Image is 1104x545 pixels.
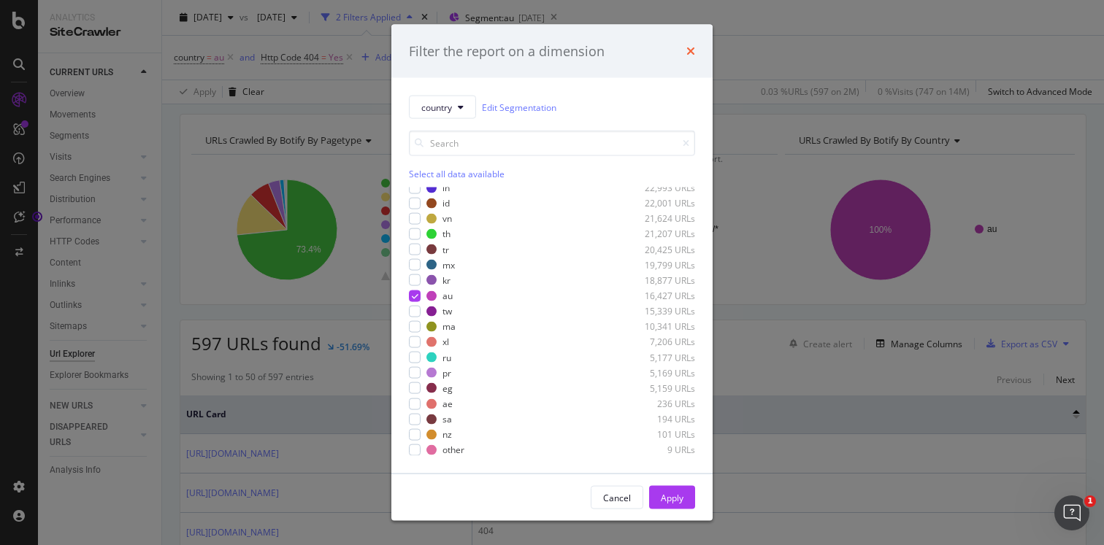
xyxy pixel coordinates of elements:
[442,413,452,425] div: sa
[624,290,695,302] div: 16,427 URLs
[442,274,451,286] div: kr
[442,351,451,363] div: ru
[442,336,449,348] div: xl
[442,320,456,333] div: ma
[409,168,695,180] div: Select all data available
[391,24,713,521] div: modal
[442,290,453,302] div: au
[624,398,695,410] div: 236 URLs
[686,42,695,61] div: times
[624,444,695,456] div: 9 URLs
[624,351,695,363] div: 5,177 URLs
[409,131,695,156] input: Search
[624,197,695,209] div: 22,001 URLs
[442,212,452,225] div: vn
[624,182,695,194] div: 22,993 URLs
[624,274,695,286] div: 18,877 URLs
[482,99,556,115] a: Edit Segmentation
[442,382,453,394] div: eg
[409,96,476,119] button: country
[442,258,455,271] div: mx
[624,413,695,425] div: 194 URLs
[624,366,695,379] div: 5,169 URLs
[624,320,695,333] div: 10,341 URLs
[603,491,631,503] div: Cancel
[661,491,683,503] div: Apply
[1054,495,1089,530] iframe: Intercom live chat
[624,228,695,240] div: 21,207 URLs
[442,182,450,194] div: in
[442,197,450,209] div: id
[624,336,695,348] div: 7,206 URLs
[624,212,695,225] div: 21,624 URLs
[649,486,695,509] button: Apply
[409,42,605,61] div: Filter the report on a dimension
[624,243,695,255] div: 20,425 URLs
[442,444,464,456] div: other
[624,428,695,441] div: 101 URLs
[442,228,451,240] div: th
[421,101,452,113] span: country
[442,305,452,317] div: tw
[1084,495,1096,507] span: 1
[442,243,449,255] div: tr
[591,486,643,509] button: Cancel
[442,398,453,410] div: ae
[624,258,695,271] div: 19,799 URLs
[442,366,451,379] div: pr
[624,382,695,394] div: 5,159 URLs
[442,428,452,441] div: nz
[624,305,695,317] div: 15,339 URLs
